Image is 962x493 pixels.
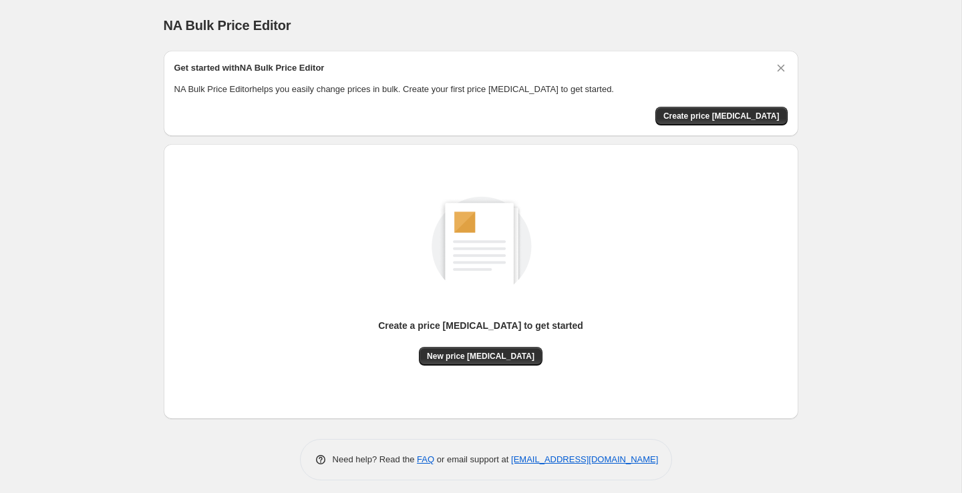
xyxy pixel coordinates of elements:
p: Create a price [MEDICAL_DATA] to get started [378,319,583,332]
a: FAQ [417,454,434,464]
span: Need help? Read the [333,454,418,464]
button: Create price change job [655,107,788,125]
button: New price [MEDICAL_DATA] [419,347,542,366]
a: [EMAIL_ADDRESS][DOMAIN_NAME] [511,454,658,464]
span: New price [MEDICAL_DATA] [427,351,534,362]
span: NA Bulk Price Editor [164,18,291,33]
span: or email support at [434,454,511,464]
span: Create price [MEDICAL_DATA] [663,111,780,121]
p: NA Bulk Price Editor helps you easily change prices in bulk. Create your first price [MEDICAL_DAT... [174,83,788,96]
button: Dismiss card [774,61,788,75]
h2: Get started with NA Bulk Price Editor [174,61,325,75]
